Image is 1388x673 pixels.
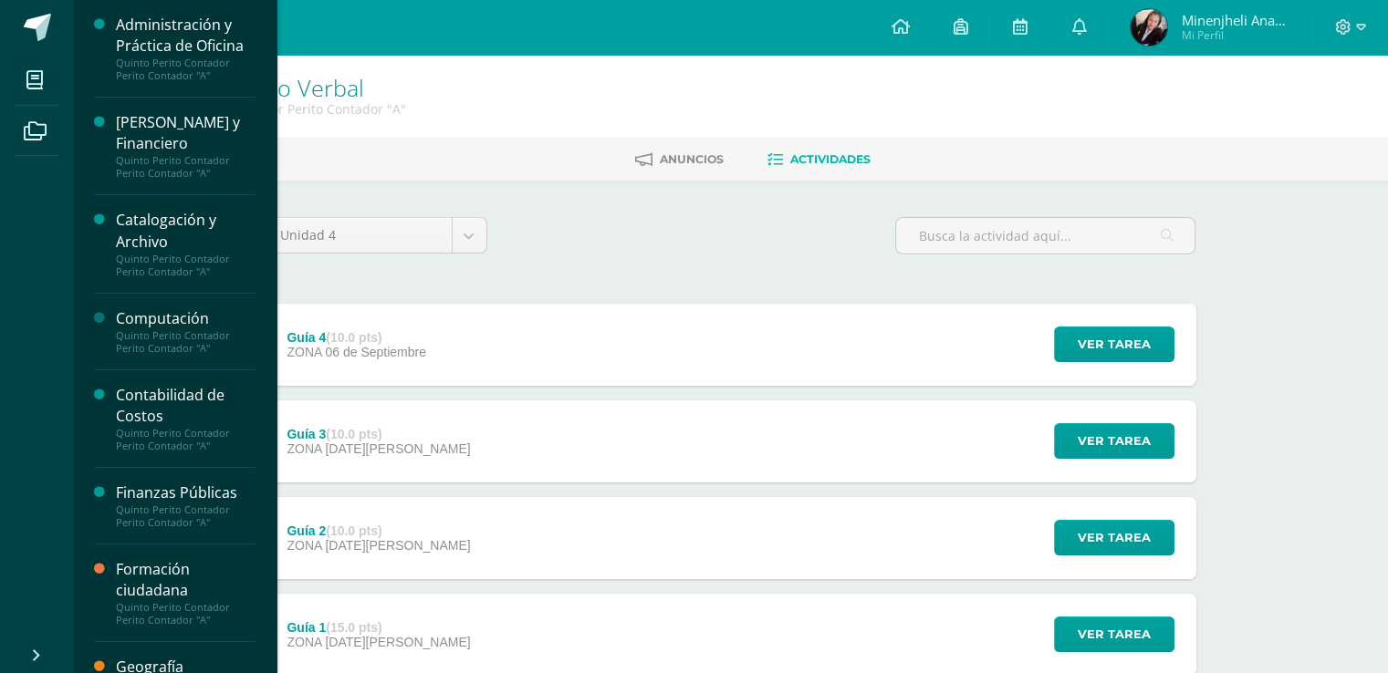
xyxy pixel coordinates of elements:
[326,330,381,345] strong: (10.0 pts)
[116,210,255,252] div: Catalogación y Archivo
[287,620,470,635] div: Guía 1
[1054,326,1174,362] button: Ver tarea
[116,385,255,427] div: Contabilidad de Costos
[116,482,255,529] a: Finanzas PúblicasQuinto Perito Contador Perito Contador "A"
[116,427,255,452] div: Quinto Perito Contador Perito Contador "A"
[287,523,470,538] div: Guía 2
[116,559,255,626] a: Formación ciudadanaQuinto Perito Contador Perito Contador "A"
[116,210,255,277] a: Catalogación y ArchivoQuinto Perito Contador Perito Contador "A"
[116,503,255,529] div: Quinto Perito Contador Perito Contador "A"
[287,345,321,359] span: ZONA
[116,15,255,57] div: Administración y Práctica de Oficina
[1131,9,1167,46] img: 23b82227de475d48f2a934d567ddb9c4.png
[326,620,381,635] strong: (15.0 pts)
[116,601,255,626] div: Quinto Perito Contador Perito Contador "A"
[325,441,470,456] span: [DATE][PERSON_NAME]
[116,112,255,180] a: [PERSON_NAME] y FinancieroQuinto Perito Contador Perito Contador "A"
[1054,423,1174,459] button: Ver tarea
[1078,617,1151,651] span: Ver tarea
[116,15,255,82] a: Administración y Práctica de OficinaQuinto Perito Contador Perito Contador "A"
[660,152,724,166] span: Anuncios
[326,427,381,441] strong: (10.0 pts)
[116,308,255,329] div: Computación
[767,145,871,174] a: Actividades
[116,57,255,82] div: Quinto Perito Contador Perito Contador "A"
[1054,616,1174,652] button: Ver tarea
[1054,520,1174,555] button: Ver tarea
[116,329,255,355] div: Quinto Perito Contador Perito Contador "A"
[116,112,255,154] div: [PERSON_NAME] y Financiero
[116,559,255,601] div: Formación ciudadana
[280,218,438,253] span: Unidad 4
[116,154,255,180] div: Quinto Perito Contador Perito Contador "A"
[287,330,426,345] div: Guía 4
[635,145,724,174] a: Anuncios
[325,345,426,359] span: 06 de Septiembre
[896,218,1195,254] input: Busca la actividad aquí...
[266,218,486,253] a: Unidad 4
[287,538,321,553] span: ZONA
[326,523,381,538] strong: (10.0 pts)
[1181,11,1290,29] span: Minenjheli Ananyansi
[287,635,321,649] span: ZONA
[116,385,255,452] a: Contabilidad de CostosQuinto Perito Contador Perito Contador "A"
[325,538,470,553] span: [DATE][PERSON_NAME]
[1078,424,1151,458] span: Ver tarea
[287,441,321,456] span: ZONA
[325,635,470,649] span: [DATE][PERSON_NAME]
[287,427,470,441] div: Guía 3
[1078,327,1151,361] span: Ver tarea
[1078,521,1151,554] span: Ver tarea
[116,308,255,355] a: ComputaciónQuinto Perito Contador Perito Contador "A"
[116,482,255,503] div: Finanzas Públicas
[116,253,255,278] div: Quinto Perito Contador Perito Contador "A"
[790,152,871,166] span: Actividades
[1181,27,1290,43] span: Mi Perfil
